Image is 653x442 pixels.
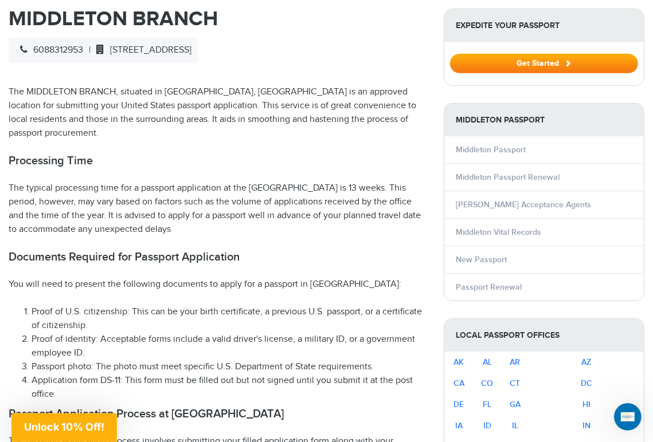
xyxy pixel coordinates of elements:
[453,400,464,409] a: DE
[444,9,644,42] strong: Expedite Your Passport
[9,85,427,140] p: The MIDDLETON BRANCH, situated in [GEOGRAPHIC_DATA], [GEOGRAPHIC_DATA] is an approved location fo...
[444,319,644,352] strong: Local Passport Offices
[32,360,427,374] li: Passport photo: The photo must meet specific U.S. Department of State requirements.
[483,357,492,367] a: AL
[456,145,526,155] a: Middleton Passport
[9,9,427,29] h1: MIDDLETON BRANCH
[456,172,560,182] a: Middleton Passport Renewal
[450,58,638,68] a: Get Started
[483,400,491,409] a: FL
[456,227,541,237] a: Middleton Vital Records
[581,357,591,367] a: AZ
[9,38,197,63] div: |
[456,255,507,265] a: New Passport
[483,421,491,431] a: ID
[453,378,464,388] a: CA
[11,413,117,442] div: Unlock 10% Off!
[581,378,592,388] a: DC
[481,378,493,388] a: CO
[510,378,520,388] a: CT
[32,305,427,333] li: Proof of U.S. citizenship: This can be your birth certificate, a previous U.S. passport, or a cer...
[512,421,518,431] a: IL
[24,421,104,433] span: Unlock 10% Off!
[582,400,591,409] a: HI
[9,250,427,264] h2: Documents Required for Passport Application
[9,154,427,168] h2: Processing Time
[14,45,83,56] span: 6088312953
[453,357,464,367] a: AK
[9,407,427,421] h2: Passport Application Process at [GEOGRAPHIC_DATA]
[582,421,591,431] a: IN
[614,403,642,431] iframe: Intercom live chat
[450,54,638,73] button: Get Started
[9,278,427,291] p: You will need to present the following documents to apply for a passport in [GEOGRAPHIC_DATA]:
[444,104,644,136] strong: Middleton Passport
[510,400,521,409] a: GA
[91,45,191,56] span: [STREET_ADDRESS]
[9,181,427,236] p: The typical processing time for a passport application at the [GEOGRAPHIC_DATA] is 13 weeks. This...
[456,200,591,210] a: [PERSON_NAME] Acceptance Agents
[455,421,463,431] a: IA
[456,282,522,292] a: Passport Renewal
[32,333,427,360] li: Proof of identity: Acceptable forms include a valid driver's license, a military ID, or a governm...
[32,374,427,401] li: Application form DS-11: This form must be filled out but not signed until you submit it at the po...
[510,357,520,367] a: AR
